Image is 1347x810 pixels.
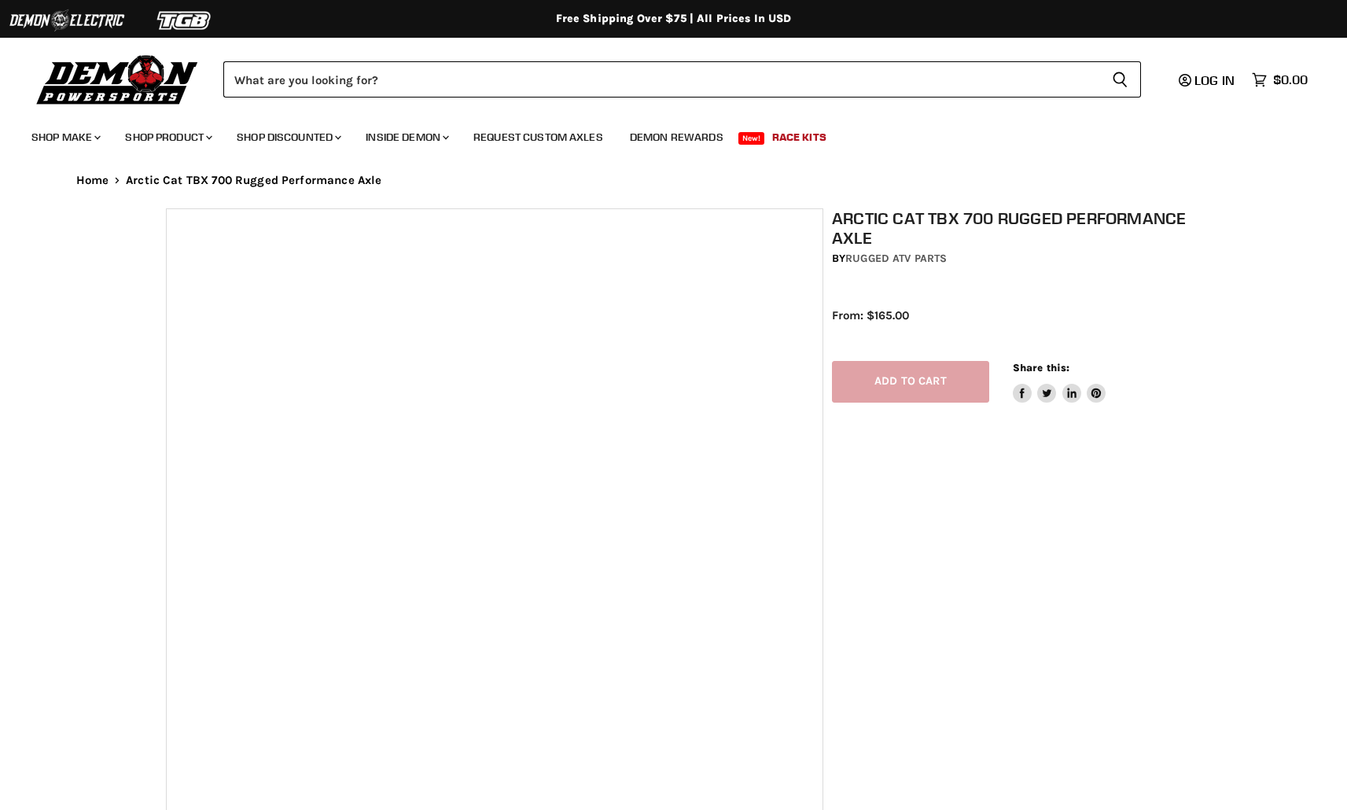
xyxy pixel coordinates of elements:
img: Demon Powersports [31,51,204,107]
a: Request Custom Axles [462,121,615,153]
a: Home [76,174,109,187]
span: From: $165.00 [832,308,909,322]
a: Race Kits [760,121,838,153]
h1: Arctic Cat TBX 700 Rugged Performance Axle [832,208,1191,248]
a: Log in [1172,73,1244,87]
a: Shop Make [20,121,110,153]
input: Search [223,61,1099,98]
nav: Breadcrumbs [45,174,1303,187]
span: Arctic Cat TBX 700 Rugged Performance Axle [126,174,381,187]
a: Rugged ATV Parts [845,252,947,265]
span: $0.00 [1273,72,1308,87]
a: $0.00 [1244,68,1316,91]
a: Shop Discounted [225,121,351,153]
img: TGB Logo 2 [126,6,244,35]
a: Demon Rewards [618,121,735,153]
span: Share this: [1013,362,1069,374]
span: Log in [1194,72,1235,88]
ul: Main menu [20,115,1304,153]
button: Search [1099,61,1141,98]
div: Free Shipping Over $75 | All Prices In USD [45,12,1303,26]
form: Product [223,61,1141,98]
a: Inside Demon [354,121,458,153]
img: Demon Electric Logo 2 [8,6,126,35]
a: Shop Product [113,121,222,153]
span: New! [738,132,765,145]
aside: Share this: [1013,361,1106,403]
div: by [832,250,1191,267]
